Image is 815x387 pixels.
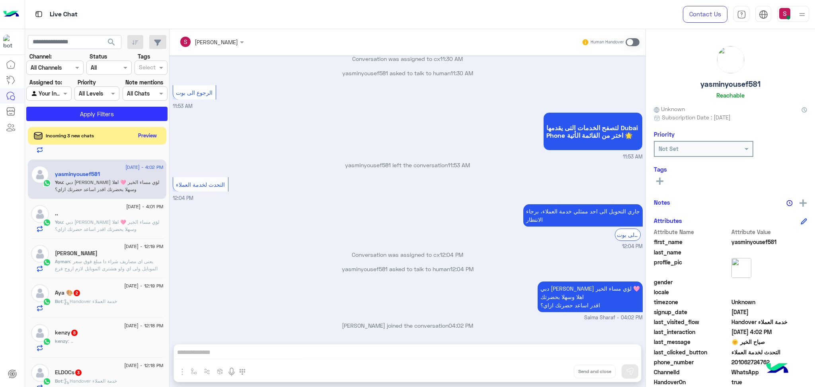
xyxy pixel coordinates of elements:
[654,288,730,296] span: locale
[55,179,160,192] span: دبي فون سلمى لؤي مساء الخير 🩷 اهلا وسهلا بحضرتك اقدر اساعد حضرتك ازاي؟
[797,10,807,20] img: profile
[731,238,807,246] span: yasminyousef581
[62,298,117,304] span: : Handover خدمة العملاء
[731,278,807,286] span: null
[107,37,116,47] span: search
[448,322,473,329] span: 04:02 PM
[43,338,51,346] img: WhatsApp
[75,369,82,376] span: 3
[126,203,163,210] span: [DATE] - 4:01 PM
[654,368,730,376] span: ChannelId
[176,89,213,96] span: الرجوع الى بوت
[654,298,730,306] span: timezone
[538,281,643,312] p: 16/8/2025, 4:02 PM
[622,243,643,250] span: 12:04 PM
[71,330,78,336] span: 8
[654,338,730,346] span: last_message
[124,362,163,369] span: [DATE] - 12:18 PM
[173,321,643,330] p: [PERSON_NAME] joined the conversation
[440,251,463,258] span: 12:04 PM
[440,55,463,62] span: 11:30 AM
[731,348,807,356] span: التحدث لخدمة العملاء
[654,258,730,276] span: profile_pic
[654,248,730,256] span: last_name
[799,199,807,207] img: add
[623,153,643,161] span: 11:53 AM
[125,164,163,171] span: [DATE] - 4:02 PM
[176,181,225,188] span: التحدث لخدمة العملاء
[43,219,51,227] img: WhatsApp
[55,378,62,384] span: Bot
[654,199,670,206] h6: Notes
[3,35,18,49] img: 1403182699927242
[731,328,807,336] span: 2025-08-16T13:02:10.0763298Z
[731,228,807,236] span: Attribute Value
[731,298,807,306] span: Unknown
[450,70,473,76] span: 11:30 AM
[654,378,730,386] span: HandoverOn
[574,365,616,378] button: Send and close
[737,10,746,19] img: tab
[43,298,51,306] img: WhatsApp
[55,219,63,225] span: You
[173,265,643,273] p: yasminyousef581 asked to talk to human
[55,171,100,178] h5: yasminyousef581
[55,369,82,376] h5: ELDOCs
[654,131,675,138] h6: Priority
[654,308,730,316] span: signup_date
[138,63,156,73] div: Select
[173,195,193,201] span: 12:04 PM
[654,318,730,326] span: last_visited_flow
[591,39,624,45] small: Human Handover
[731,368,807,376] span: 2
[135,130,160,141] button: Preview
[55,298,62,304] span: Bot
[654,278,730,286] span: gender
[31,324,49,342] img: defaultAdmin.png
[31,284,49,302] img: defaultAdmin.png
[31,166,49,184] img: defaultAdmin.png
[731,288,807,296] span: null
[523,204,643,227] p: 16/8/2025, 12:04 PM
[731,358,807,366] span: 201062724762
[102,35,121,52] button: search
[55,338,68,344] span: kenzy
[654,238,730,246] span: first_name
[31,364,49,382] img: defaultAdmin.png
[584,314,643,322] span: Salma Sharaf - 04:02 PM
[173,250,643,259] p: Conversation was assigned to cx
[733,6,749,23] a: tab
[124,322,163,329] span: [DATE] - 12:18 PM
[46,132,94,139] span: Incoming 3 new chats
[31,245,49,263] img: defaultAdmin.png
[717,46,744,73] img: picture
[448,162,470,168] span: 11:53 AM
[29,78,62,86] label: Assigned to:
[763,355,791,383] img: hulul-logo.png
[173,55,643,63] p: Conversation was assigned to cx
[26,107,168,121] button: Apply Filters
[74,290,80,296] span: 2
[654,228,730,236] span: Attribute Name
[654,166,807,173] h6: Tags
[654,217,682,224] h6: Attributes
[43,258,51,266] img: WhatsApp
[55,210,58,217] h5: ..
[654,348,730,356] span: last_clicked_button
[78,78,96,86] label: Priority
[55,258,158,286] span: يعنى اى مصاريف شراء دا مبلغ فوق سعر الموبايل ولى اي ولو هشترى الموبايل لازم اروح فرع ولى عادى يتب...
[55,250,97,257] h5: Ayman Hassen
[615,229,641,241] div: الرجوع الى بوت
[700,80,760,89] h5: yasminyousef581
[138,52,150,61] label: Tags
[786,200,793,206] img: notes
[29,52,52,61] label: Channel:
[450,266,474,272] span: 12:04 PM
[546,124,640,139] span: لتصفح الخدمات التى يقدمها Dubai Phone اختر من القائمة الأتية 🌟
[173,69,643,77] p: yasminyousef581 asked to talk to human
[173,103,193,109] span: 11:53 AM
[662,113,731,121] span: Subscription Date : [DATE]
[68,338,73,344] span: ..
[731,258,751,278] img: picture
[43,179,51,187] img: WhatsApp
